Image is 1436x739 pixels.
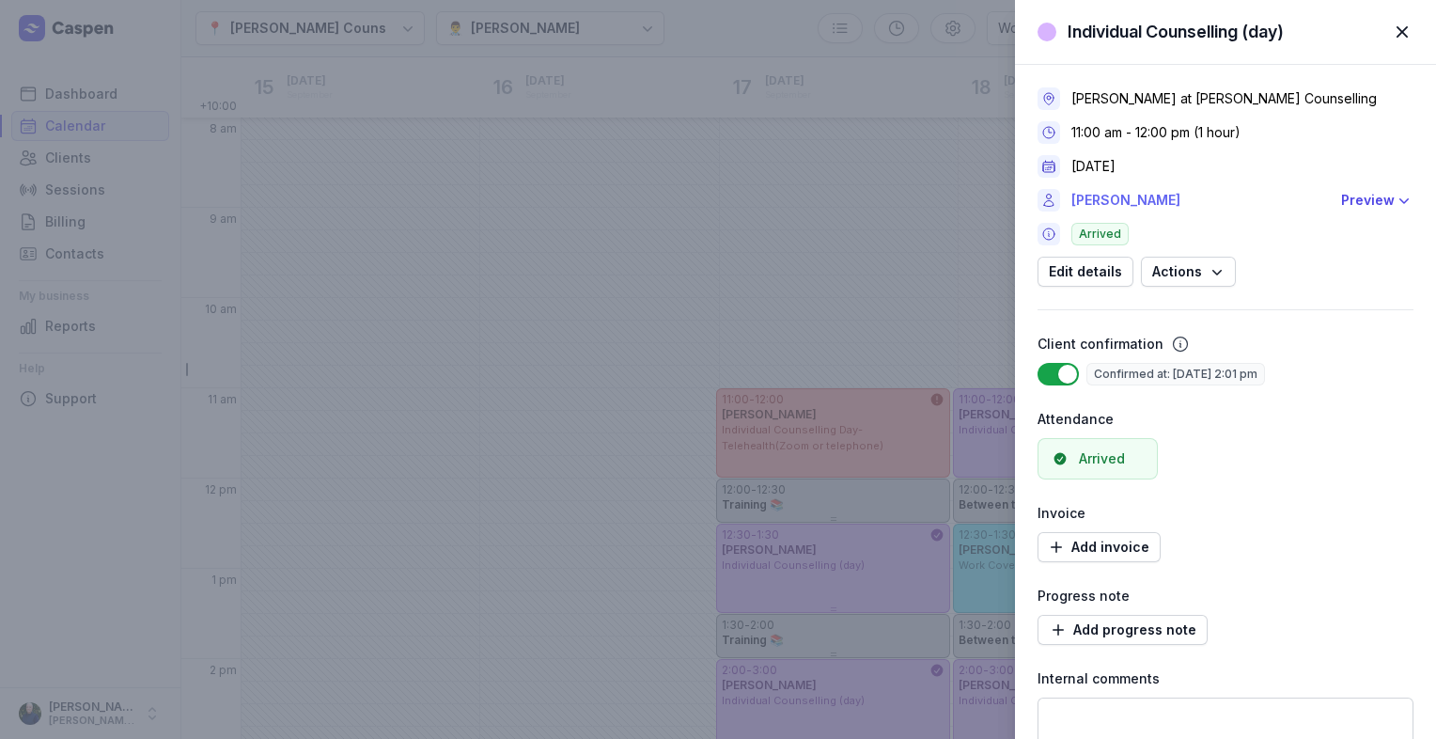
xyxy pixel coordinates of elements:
[1038,502,1413,525] div: Invoice
[1049,536,1149,558] span: Add invoice
[1071,223,1129,245] span: Arrived
[1068,21,1284,43] div: Individual Counselling (day)
[1049,260,1122,283] span: Edit details
[1038,333,1163,355] div: Client confirmation
[1141,257,1236,287] button: Actions
[1038,257,1133,287] button: Edit details
[1071,89,1377,108] div: [PERSON_NAME] at [PERSON_NAME] Counselling
[1086,363,1265,385] span: Confirmed at: [DATE] 2:01 pm
[1341,189,1395,212] div: Preview
[1038,408,1413,431] div: Attendance
[1038,585,1413,607] div: Progress note
[1341,189,1413,212] button: Preview
[1071,189,1330,212] a: [PERSON_NAME]
[1079,449,1125,468] div: Arrived
[1049,619,1196,641] span: Add progress note
[1071,123,1241,142] div: 11:00 am - 12:00 pm (1 hour)
[1071,157,1116,176] div: [DATE]
[1152,260,1225,283] span: Actions
[1038,668,1413,690] div: Internal comments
